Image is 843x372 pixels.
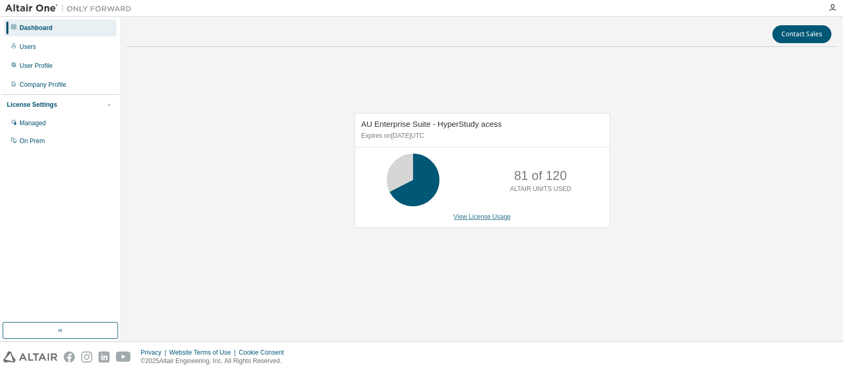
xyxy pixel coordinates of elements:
[19,119,46,127] div: Managed
[141,348,169,357] div: Privacy
[239,348,290,357] div: Cookie Consent
[19,137,45,145] div: On Prem
[169,348,239,357] div: Website Terms of Use
[361,132,601,140] p: Expires on [DATE] UTC
[7,100,57,109] div: License Settings
[3,351,57,363] img: altair_logo.svg
[19,43,36,51] div: Users
[361,119,502,128] span: AU Enterprise Suite - HyperStudy acess
[64,351,75,363] img: facebook.svg
[141,357,290,366] p: © 2025 Altair Engineering, Inc. All Rights Reserved.
[19,62,53,70] div: User Profile
[454,213,511,220] a: View License Usage
[19,81,66,89] div: Company Profile
[19,24,53,32] div: Dashboard
[116,351,131,363] img: youtube.svg
[81,351,92,363] img: instagram.svg
[514,167,567,185] p: 81 of 120
[99,351,110,363] img: linkedin.svg
[772,25,831,43] button: Contact Sales
[5,3,137,14] img: Altair One
[510,185,571,194] p: ALTAIR UNITS USED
